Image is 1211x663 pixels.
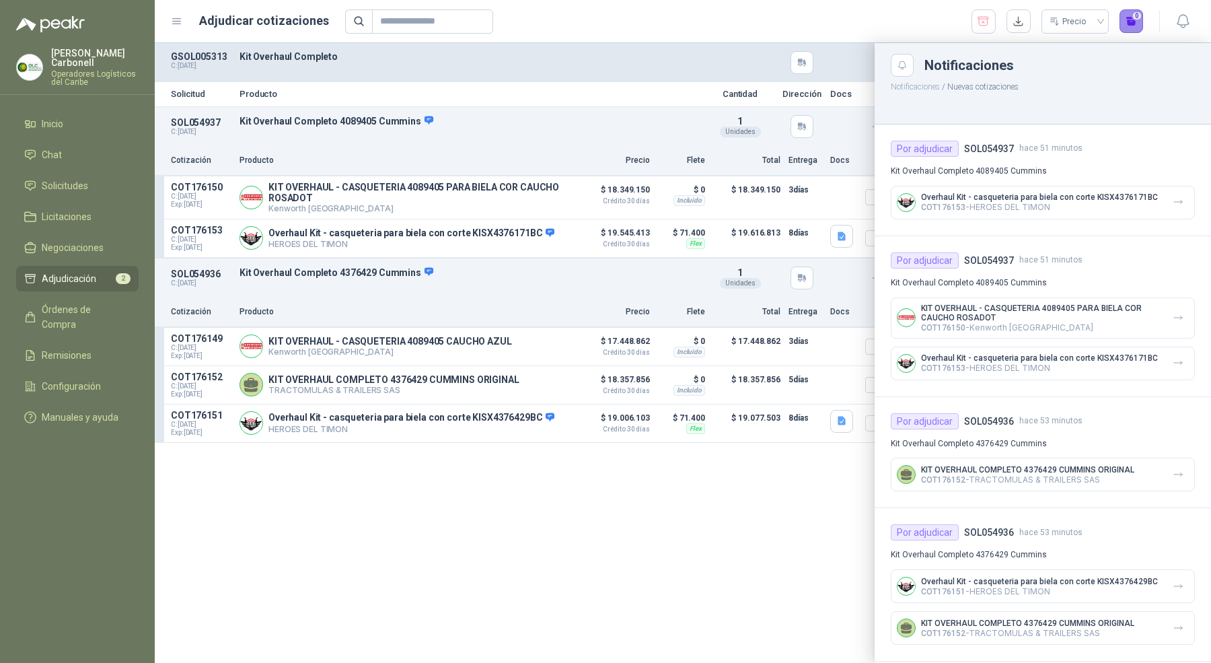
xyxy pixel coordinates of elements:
[1050,11,1089,32] div: Precio
[42,209,91,224] span: Licitaciones
[921,363,965,373] span: COT176153
[891,165,1195,178] p: Kit Overhaul Completo 4089405 Cummins
[921,619,1134,628] p: KIT OVERHAUL COMPLETO 4376429 CUMMINS ORIGINAL
[16,297,139,337] a: Órdenes de Compra
[16,111,139,137] a: Inicio
[921,628,1134,638] p: - TRACTOMULAS & TRAILERS SAS
[1019,254,1082,267] span: hace 51 minutos
[42,271,96,286] span: Adjudicación
[42,348,91,363] span: Remisiones
[42,178,88,193] span: Solicitudes
[921,587,965,596] span: COT176151
[921,475,965,485] span: COT176152
[891,549,1195,561] p: Kit Overhaul Completo 4376429 Cummins
[921,586,1158,596] p: - HEROES DEL TIMON
[921,465,1134,475] p: KIT OVERHAUL COMPLETO 4376429 CUMMINS ORIGINAL
[921,202,1158,212] p: - HEROES DEL TIMON
[16,235,139,260] a: Negociaciones
[16,16,85,32] img: Logo peakr
[921,323,965,333] span: COT176150
[1019,415,1082,427] span: hace 53 minutos
[42,240,104,255] span: Negociaciones
[875,77,1211,94] p: / Nuevas cotizaciones
[891,54,914,77] button: Close
[921,322,1162,333] p: - Kenworth [GEOGRAPHIC_DATA]
[16,374,139,399] a: Configuración
[1019,142,1082,155] span: hace 51 minutos
[51,70,139,86] p: Operadores Logísticos del Caribe
[891,82,940,92] button: Notificaciones
[921,203,965,212] span: COT176153
[891,413,959,429] div: Por adjudicar
[964,141,1014,156] h4: SOL054937
[891,141,959,157] div: Por adjudicar
[891,438,1195,450] p: Kit Overhaul Completo 4376429 Cummins
[921,353,1158,363] p: Overhaul Kit - casqueteria para biela con corte KISX4376171BC
[16,405,139,430] a: Manuales y ayuda
[17,55,42,80] img: Company Logo
[42,147,62,162] span: Chat
[891,524,959,540] div: Por adjudicar
[42,379,101,394] span: Configuración
[16,343,139,368] a: Remisiones
[921,475,1134,485] p: - TRACTOMULAS & TRAILERS SAS
[1019,526,1082,539] span: hace 53 minutos
[964,525,1014,540] h4: SOL054936
[51,48,139,67] p: [PERSON_NAME] Carbonell
[964,414,1014,429] h4: SOL054936
[921,577,1158,586] p: Overhaul Kit - casqueteria para biela con corte KISX4376429BC
[897,309,915,326] img: Company Logo
[42,410,118,425] span: Manuales y ayuda
[16,204,139,230] a: Licitaciones
[897,194,915,211] img: Company Logo
[891,252,959,269] div: Por adjudicar
[921,363,1158,373] p: - HEROES DEL TIMON
[42,302,126,332] span: Órdenes de Compra
[924,59,1195,72] div: Notificaciones
[921,629,965,638] span: COT176152
[16,173,139,199] a: Solicitudes
[16,266,139,291] a: Adjudicación2
[116,273,131,284] span: 2
[921,193,1158,202] p: Overhaul Kit - casqueteria para biela con corte KISX4376171BC
[42,116,63,131] span: Inicio
[964,253,1014,268] h4: SOL054937
[921,304,1162,322] p: KIT OVERHAUL - CASQUETERIA 4089405 PARA BIELA COR CAUCHO ROSADOT
[897,578,915,595] img: Company Logo
[16,142,139,168] a: Chat
[199,11,329,30] h1: Adjudicar cotizaciones
[897,355,915,372] img: Company Logo
[891,277,1195,289] p: Kit Overhaul Completo 4089405 Cummins
[1120,9,1144,34] button: 0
